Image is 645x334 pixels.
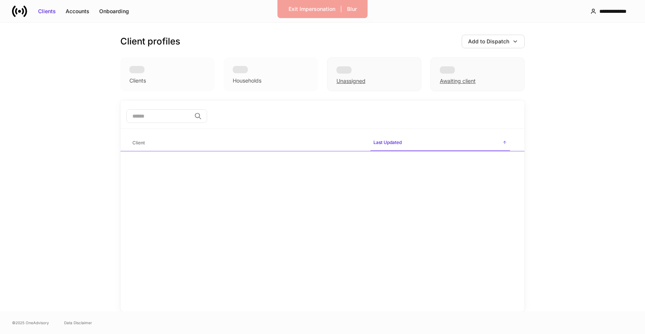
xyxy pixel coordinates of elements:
[347,5,357,13] div: Blur
[132,139,145,146] h6: Client
[129,77,146,84] div: Clients
[289,5,335,13] div: Exit Impersonation
[64,320,92,326] a: Data Disclaimer
[462,35,525,48] button: Add to Dispatch
[342,3,362,15] button: Blur
[33,5,61,17] button: Clients
[12,320,49,326] span: © 2025 OneAdvisory
[61,5,94,17] button: Accounts
[284,3,340,15] button: Exit Impersonation
[373,139,402,146] h6: Last Updated
[129,135,364,151] span: Client
[440,77,476,85] div: Awaiting client
[38,8,56,15] div: Clients
[120,35,180,47] h3: Client profiles
[66,8,89,15] div: Accounts
[468,38,509,45] div: Add to Dispatch
[327,57,421,91] div: Unassigned
[336,77,365,85] div: Unassigned
[430,57,525,91] div: Awaiting client
[94,5,134,17] button: Onboarding
[370,135,510,151] span: Last Updated
[99,8,129,15] div: Onboarding
[233,77,261,84] div: Households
